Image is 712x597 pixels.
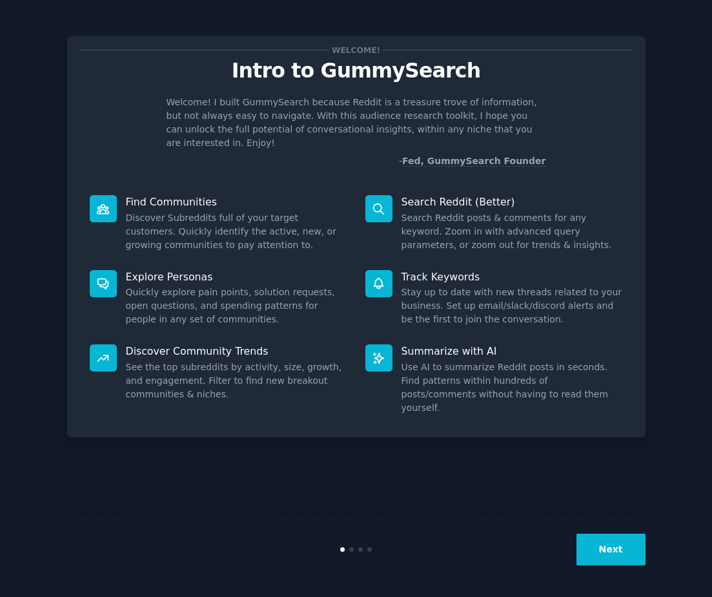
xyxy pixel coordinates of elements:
span: Welcome! [329,43,382,57]
dd: See the top subreddits by activity, size, growth, and engagement. Filter to find new breakout com... [126,361,347,401]
dd: Stay up to date with new threads related to your business. Set up email/slack/discord alerts and ... [402,286,623,326]
a: Fed, GummySearch Founder [402,156,546,167]
p: Find Communities [126,195,347,209]
p: Search Reddit (Better) [402,195,623,209]
dd: Search Reddit posts & comments for any keyword. Zoom in with advanced query parameters, or zoom o... [402,211,623,252]
dd: Discover Subreddits full of your target customers. Quickly identify the active, new, or growing c... [126,211,347,252]
p: Track Keywords [402,270,623,284]
p: Welcome! I built GummySearch because Reddit is a treasure trove of information, but not always ea... [167,96,546,150]
p: Explore Personas [126,270,347,284]
button: Next [576,534,646,565]
div: - [399,154,546,168]
dd: Quickly explore pain points, solution requests, open questions, and spending patterns for people ... [126,286,347,326]
p: Intro to GummySearch [81,59,632,82]
p: Discover Community Trends [126,344,347,358]
p: Summarize with AI [402,344,623,358]
dd: Use AI to summarize Reddit posts in seconds. Find patterns within hundreds of posts/comments with... [402,361,623,415]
